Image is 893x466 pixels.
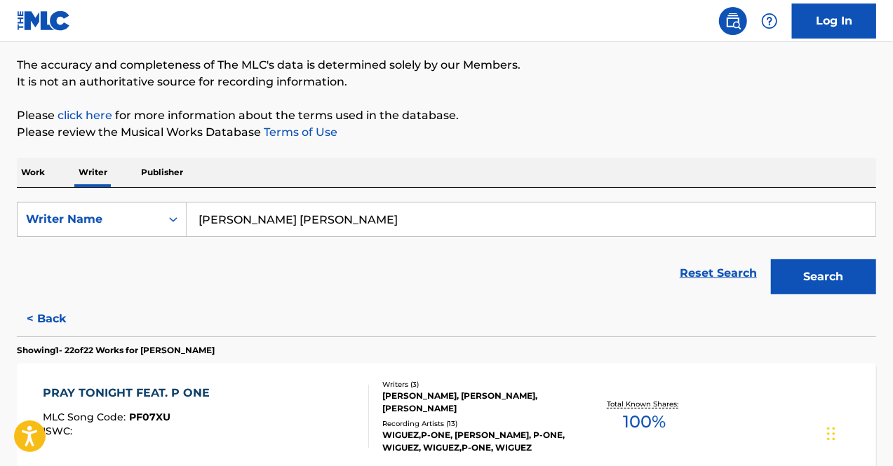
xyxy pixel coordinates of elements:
button: < Back [17,301,101,336]
p: Please for more information about the terms used in the database. [17,107,876,124]
a: Reset Search [673,258,764,289]
p: Please review the Musical Works Database [17,124,876,141]
span: ISWC : [43,425,76,437]
a: click here [58,109,112,122]
img: MLC Logo [17,11,71,31]
a: Public Search [719,7,747,35]
img: help [761,13,778,29]
p: The accuracy and completeness of The MLC's data is determined solely by our Members. [17,57,876,74]
div: Help [756,7,784,35]
p: It is not an authoritative source for recording information. [17,74,876,90]
img: search [725,13,741,29]
span: PF07XU [129,411,170,423]
span: 100 % [624,409,666,434]
div: Writer Name [26,211,152,228]
div: PRAY TONIGHT FEAT. P ONE [43,385,217,402]
p: Showing 1 - 22 of 22 Works for [PERSON_NAME] [17,344,215,357]
a: Log In [792,4,876,39]
iframe: Chat Widget [823,399,893,466]
form: Search Form [17,202,876,301]
div: Recording Artists ( 13 ) [382,418,573,429]
div: Drag [827,413,835,455]
div: WIGUEZ,P-ONE, [PERSON_NAME], P-ONE, WIGUEZ, WIGUEZ,P-ONE, WIGUEZ [382,429,573,454]
span: MLC Song Code : [43,411,129,423]
a: Terms of Use [261,125,337,139]
p: Writer [74,158,112,187]
div: [PERSON_NAME], [PERSON_NAME], [PERSON_NAME] [382,390,573,415]
p: Total Known Shares: [607,399,683,409]
p: Publisher [137,158,187,187]
p: Work [17,158,49,187]
div: Writers ( 3 ) [382,379,573,390]
button: Search [771,259,876,294]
